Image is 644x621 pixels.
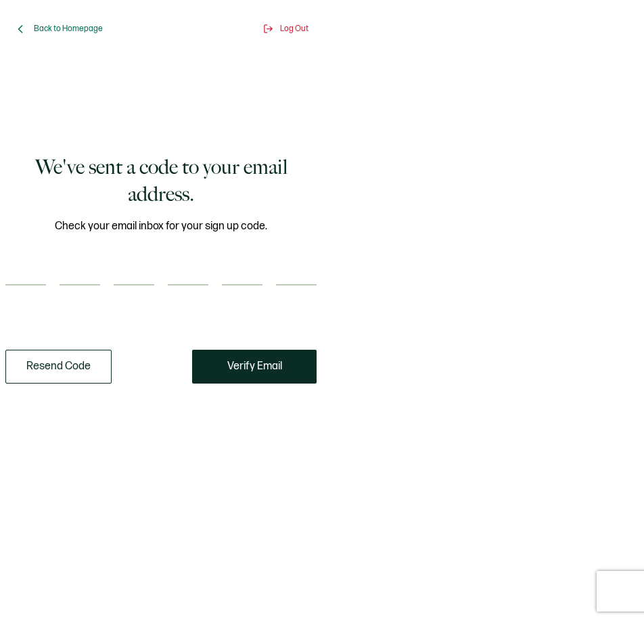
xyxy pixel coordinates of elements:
[34,24,103,34] span: Back to Homepage
[192,350,317,384] button: Verify Email
[227,361,282,372] span: Verify Email
[24,154,298,208] h1: We've sent a code to your email address.
[280,24,308,34] span: Log Out
[55,218,267,235] span: Check your email inbox for your sign up code.
[5,350,112,384] button: Resend Code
